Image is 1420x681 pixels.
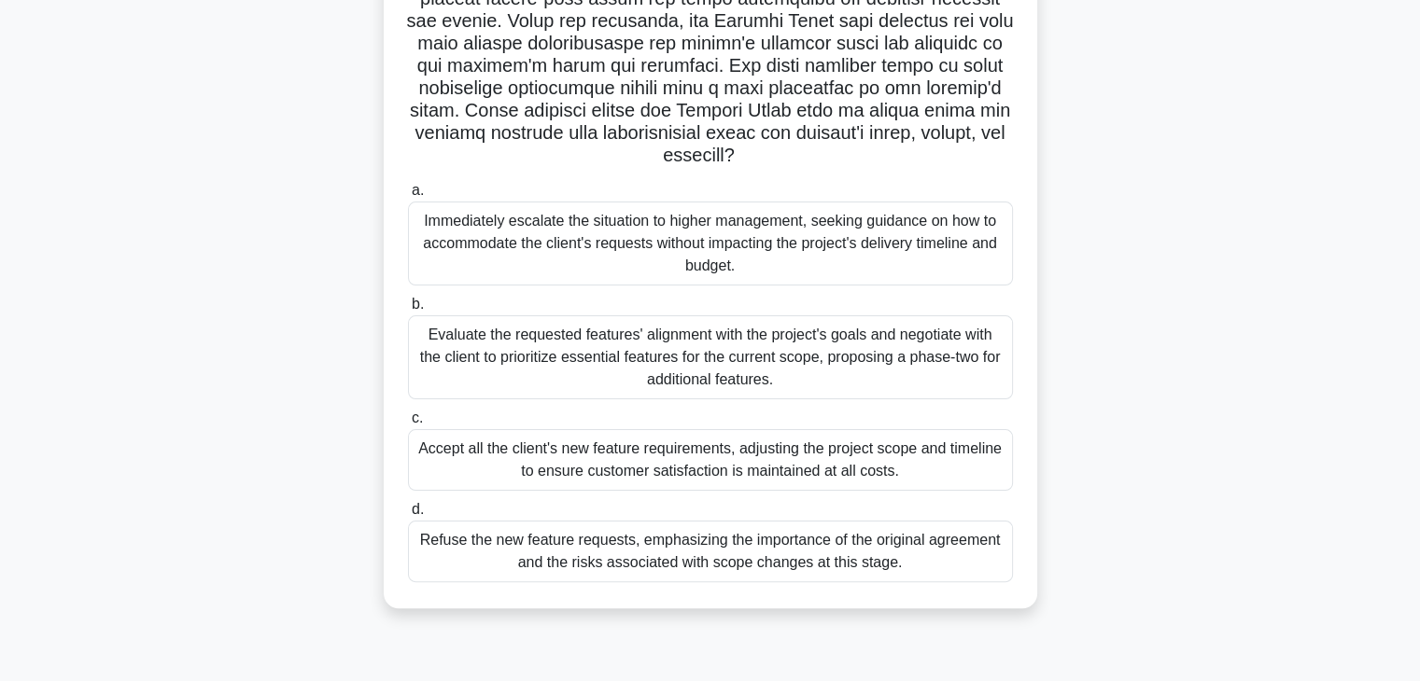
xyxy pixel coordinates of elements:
[412,501,424,517] span: d.
[412,182,424,198] span: a.
[408,521,1013,582] div: Refuse the new feature requests, emphasizing the importance of the original agreement and the ris...
[412,410,423,425] span: c.
[408,315,1013,399] div: Evaluate the requested features' alignment with the project's goals and negotiate with the client...
[408,429,1013,491] div: Accept all the client's new feature requirements, adjusting the project scope and timeline to ens...
[408,202,1013,285] div: Immediately escalate the situation to higher management, seeking guidance on how to accommodate t...
[412,296,424,312] span: b.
